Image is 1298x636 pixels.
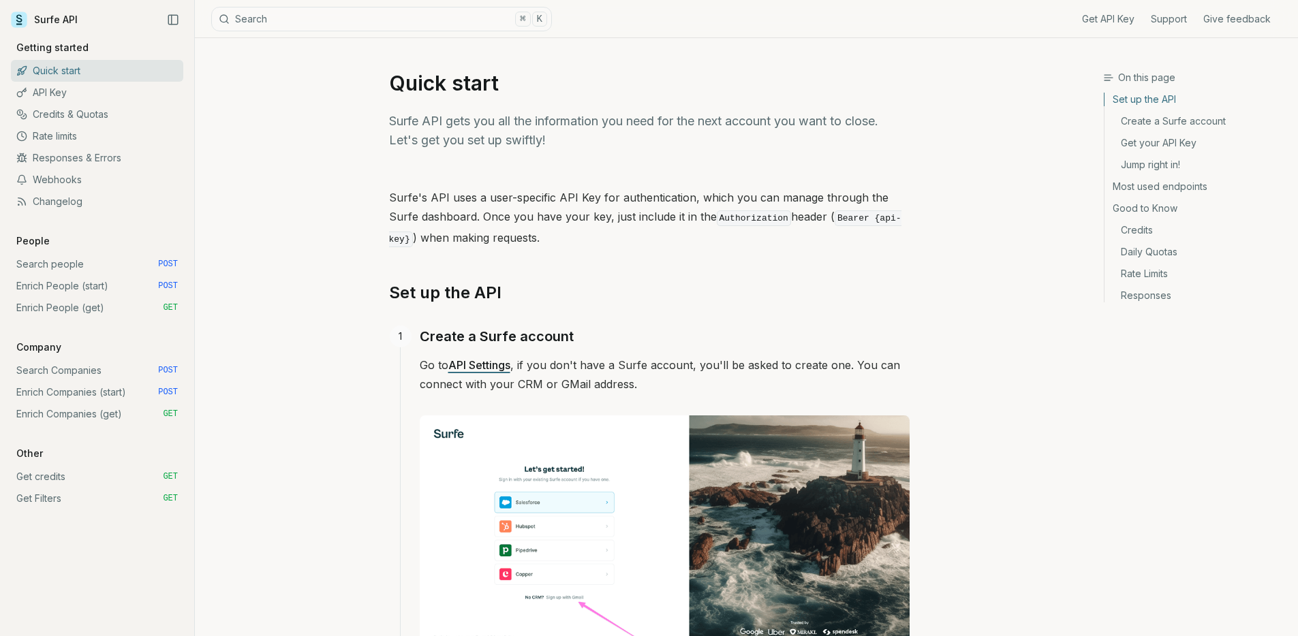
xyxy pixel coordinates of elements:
span: GET [163,409,178,419]
a: Enrich Companies (start) POST [11,381,183,403]
a: Surfe API [11,10,78,30]
kbd: ⌘ [515,12,530,27]
span: POST [158,365,178,376]
a: Get your API Key [1104,132,1287,154]
code: Authorization [717,210,791,226]
a: Support [1151,12,1187,26]
p: Company [11,340,67,354]
h1: Quick start [389,71,910,95]
p: Surfe's API uses a user-specific API Key for authentication, which you can manage through the Sur... [389,188,910,249]
a: Credits [1104,219,1287,241]
span: GET [163,471,178,482]
span: POST [158,259,178,270]
a: Responses & Errors [11,147,183,169]
a: Enrich Companies (get) GET [11,403,183,425]
a: Enrich People (start) POST [11,275,183,297]
a: Set up the API [389,282,501,304]
kbd: K [532,12,547,27]
a: Set up the API [1104,93,1287,110]
h3: On this page [1103,71,1287,84]
a: Credits & Quotas [11,104,183,125]
a: Search Companies POST [11,360,183,381]
a: Webhooks [11,169,183,191]
span: POST [158,387,178,398]
a: API Key [11,82,183,104]
span: GET [163,493,178,504]
button: Collapse Sidebar [163,10,183,30]
a: Rate limits [11,125,183,147]
a: Responses [1104,285,1287,302]
a: Get credits GET [11,466,183,488]
a: Jump right in! [1104,154,1287,176]
span: GET [163,302,178,313]
a: Create a Surfe account [1104,110,1287,132]
p: People [11,234,55,248]
a: Quick start [11,60,183,82]
a: Create a Surfe account [420,325,574,347]
a: Give feedback [1203,12,1271,26]
span: POST [158,281,178,291]
p: Go to , if you don't have a Surfe account, you'll be asked to create one. You can connect with yo... [420,355,910,394]
a: Enrich People (get) GET [11,297,183,319]
a: Most used endpoints [1104,176,1287,197]
a: Daily Quotas [1104,241,1287,263]
p: Getting started [11,41,94,54]
a: Changelog [11,191,183,212]
a: Rate Limits [1104,263,1287,285]
a: Get API Key [1082,12,1134,26]
p: Surfe API gets you all the information you need for the next account you want to close. Let's get... [389,112,910,150]
p: Other [11,447,48,460]
button: Search⌘K [211,7,552,31]
a: API Settings [448,358,510,372]
a: Get Filters GET [11,488,183,509]
a: Search people POST [11,253,183,275]
a: Good to Know [1104,197,1287,219]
